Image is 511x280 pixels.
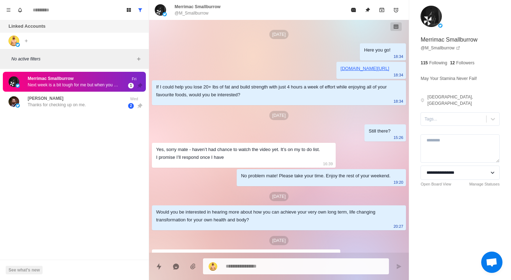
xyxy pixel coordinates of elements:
[9,96,19,107] img: picture
[186,259,200,274] button: Add media
[394,222,403,230] p: 20:27
[421,36,477,44] p: Merrimac Smallburrow
[346,3,361,17] button: Mark as read
[394,178,403,186] p: 19:20
[16,84,20,88] img: picture
[392,259,406,274] button: Send message
[450,60,455,66] p: 12
[429,60,447,66] p: Following
[469,181,500,187] a: Manage Statuses
[125,76,143,82] p: Fri
[28,75,73,82] p: Merrimac Smallburrow
[28,102,86,108] p: Thanks for checking up on me.
[269,30,289,39] p: [DATE]
[323,160,333,168] p: 16:39
[156,83,390,99] div: If I could help you lose 20+ lbs of fat and build strength with just 4 hours a week of effort whi...
[11,56,134,62] p: No active filters
[123,4,134,16] button: Board View
[394,53,403,60] p: 18:34
[369,127,390,135] div: Still there?
[125,96,143,102] p: Wed
[269,111,289,120] p: [DATE]
[28,82,120,88] p: Next week is a bit tough for me but when you open your calendar for the falling week, can you let...
[6,266,43,274] button: See what's new
[364,46,390,54] div: Here you go!
[389,3,403,17] button: Add reminder
[16,43,20,47] img: picture
[361,3,375,17] button: Unpin
[175,4,220,10] p: Merrimac Smallburrow
[481,252,502,273] div: Open chat
[375,3,389,17] button: Archive
[421,75,477,82] p: May Your Stamina Never Fail!
[394,71,403,79] p: 18:34
[421,6,442,27] img: picture
[134,55,143,63] button: Add filters
[28,95,64,102] p: [PERSON_NAME]
[341,66,389,71] a: [DOMAIN_NAME][URL]
[421,45,460,51] a: @M_Smallburrow
[421,181,451,187] a: Open Board View
[269,192,289,201] p: [DATE]
[9,76,19,87] img: picture
[128,103,134,109] span: 2
[156,252,325,260] div: It’s more about £££ - I’m not in the position to pay for online training at the moment
[3,4,14,16] button: Menu
[155,4,166,16] img: picture
[134,4,146,16] button: Show all conversations
[456,60,474,66] p: Followers
[152,259,166,274] button: Quick replies
[14,4,26,16] button: Notifications
[269,236,289,245] p: [DATE]
[16,103,20,108] img: picture
[163,12,167,16] img: picture
[175,10,209,16] p: @M_Smallburrow
[169,259,183,274] button: Reply with AI
[9,23,45,30] p: Linked Accounts
[9,36,19,46] img: picture
[156,146,320,161] div: Yes, sorry mate - haven’t had chance to watch the video yet. It’s on my to do list. I promise I’l...
[394,97,403,105] p: 18:34
[209,262,217,271] img: picture
[421,60,428,66] p: 115
[22,37,31,45] button: Add account
[128,83,134,88] span: 1
[241,172,390,180] div: No problem mate! Please take your time. Enjoy the rest of your weekend.
[394,134,403,141] p: 15:26
[156,208,390,224] div: Would you be interested in hearing more about how you can achieve your very own long term, life c...
[438,23,443,28] img: picture
[428,94,500,107] p: [GEOGRAPHIC_DATA], [GEOGRAPHIC_DATA]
